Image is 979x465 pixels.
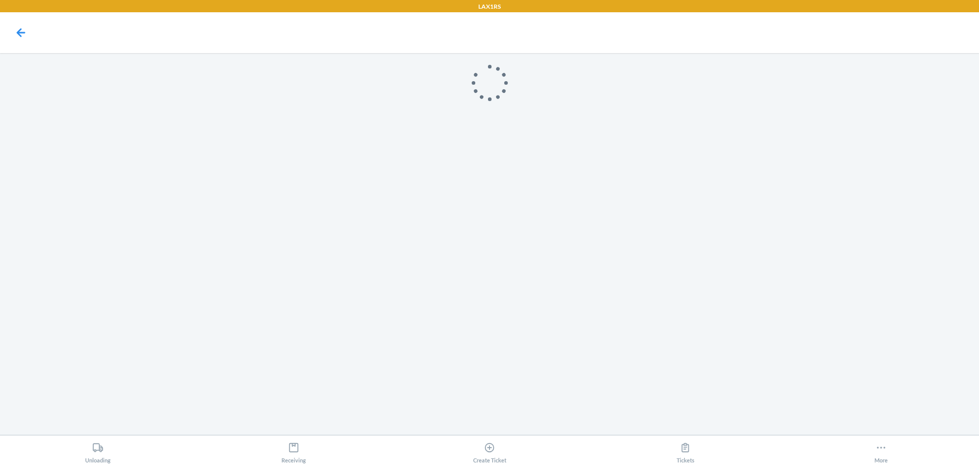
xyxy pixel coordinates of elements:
button: More [783,435,979,463]
div: Tickets [677,438,694,463]
button: Receiving [196,435,392,463]
p: LAX1RS [478,2,501,11]
div: Create Ticket [473,438,506,463]
div: Unloading [85,438,111,463]
button: Tickets [587,435,783,463]
button: Create Ticket [392,435,587,463]
div: More [874,438,888,463]
div: Receiving [281,438,306,463]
